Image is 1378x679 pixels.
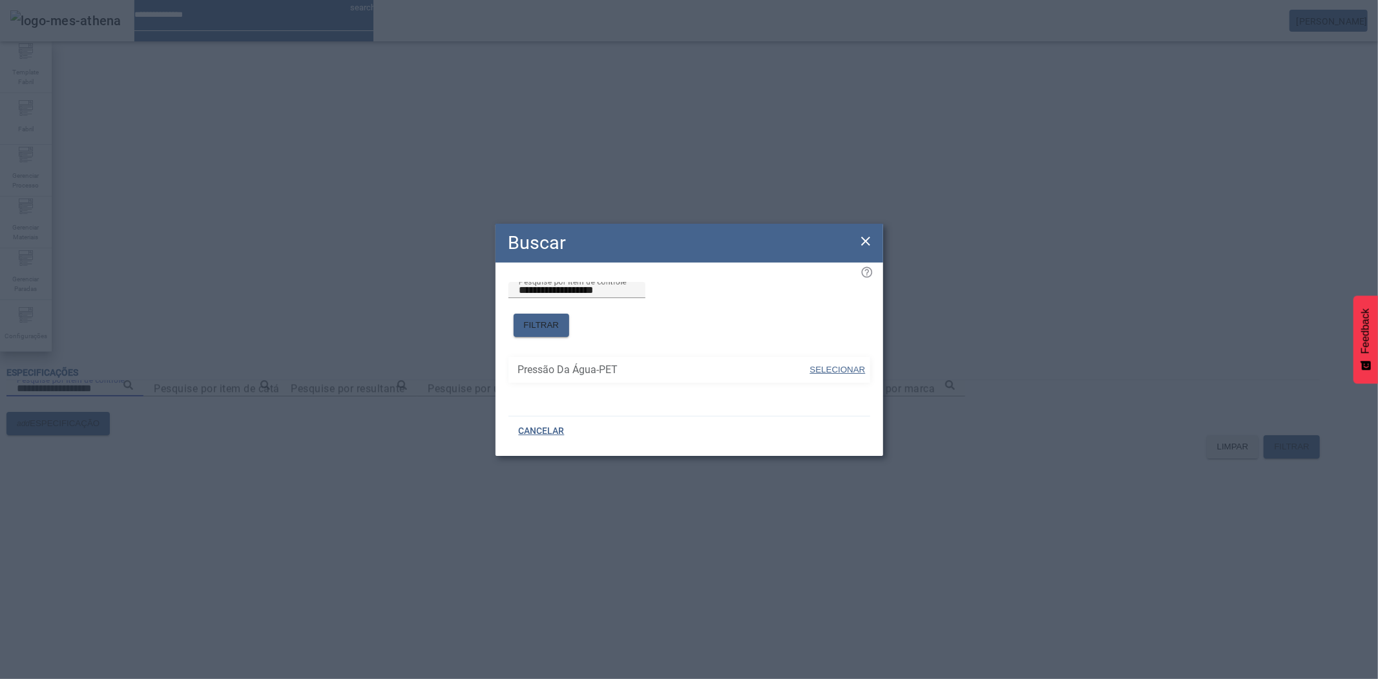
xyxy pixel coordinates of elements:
h2: Buscar [508,229,567,257]
button: Feedback - Mostrar pesquisa [1353,296,1378,383]
button: SELECIONAR [808,358,866,382]
span: CANCELAR [519,425,565,438]
button: CANCELAR [508,420,575,443]
mat-label: Pesquise por item de controle [519,277,627,286]
span: SELECIONAR [810,365,866,374]
span: Pressão Da Água-PET [518,362,809,378]
button: FILTRAR [514,314,570,337]
span: Feedback [1360,308,1372,354]
span: FILTRAR [524,319,559,332]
